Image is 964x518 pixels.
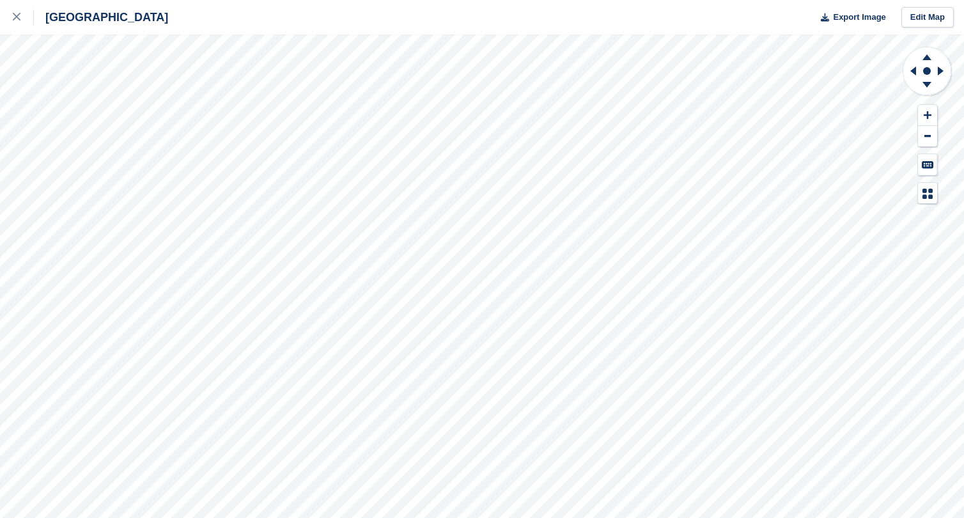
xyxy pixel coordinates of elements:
button: Zoom In [918,105,937,126]
button: Keyboard Shortcuts [918,154,937,175]
button: Zoom Out [918,126,937,147]
button: Map Legend [918,183,937,204]
div: [GEOGRAPHIC_DATA] [34,10,168,25]
button: Export Image [813,7,886,28]
a: Edit Map [901,7,954,28]
span: Export Image [833,11,885,24]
